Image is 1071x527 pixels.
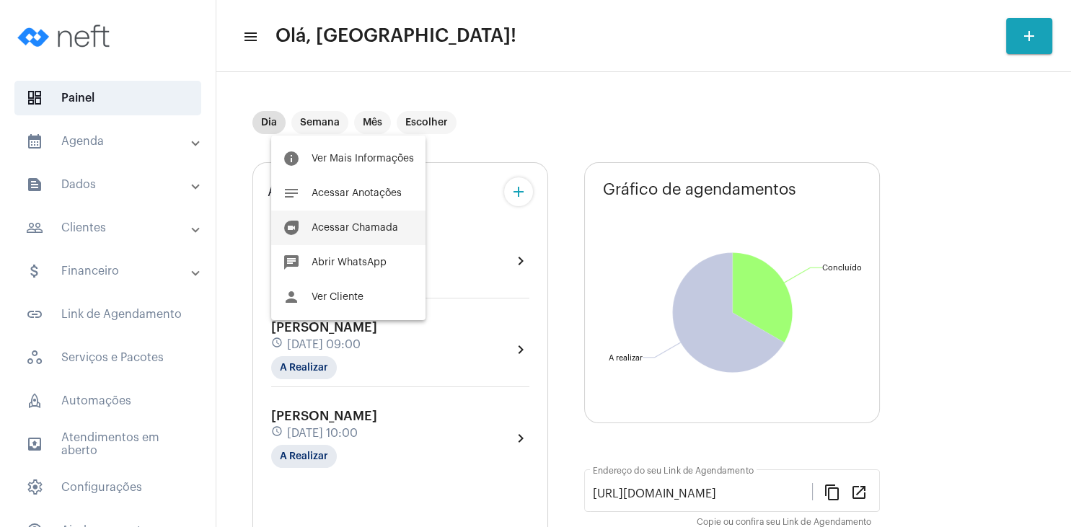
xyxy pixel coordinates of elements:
[312,292,363,302] span: Ver Cliente
[283,288,300,306] mat-icon: person
[312,154,414,164] span: Ver Mais Informações
[312,257,387,267] span: Abrir WhatsApp
[283,185,300,202] mat-icon: notes
[312,188,402,198] span: Acessar Anotações
[283,150,300,167] mat-icon: info
[312,223,398,233] span: Acessar Chamada
[283,254,300,271] mat-icon: chat
[283,219,300,236] mat-icon: duo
